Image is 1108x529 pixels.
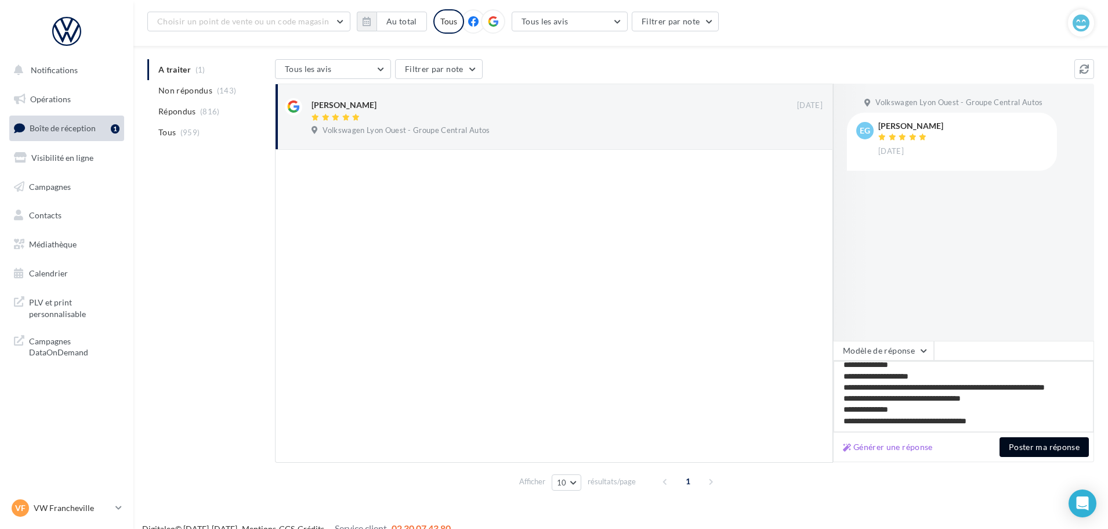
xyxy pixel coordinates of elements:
[357,12,427,31] button: Au total
[7,116,126,141] a: Boîte de réception1
[7,175,126,199] a: Campagnes
[29,210,61,220] span: Contacts
[395,59,483,79] button: Filtrer par note
[7,87,126,111] a: Opérations
[7,58,122,82] button: Notifications
[285,64,332,74] span: Tous les avis
[29,239,77,249] span: Médiathèque
[31,65,78,75] span: Notifications
[158,85,212,96] span: Non répondus
[875,98,1042,108] span: Volkswagen Lyon Ouest - Groupe Central Autos
[29,268,68,278] span: Calendrier
[7,329,126,363] a: Campagnes DataOnDemand
[147,12,350,31] button: Choisir un point de vente ou un code magasin
[838,440,937,454] button: Générer une réponse
[833,341,934,361] button: Modèle de réponse
[878,146,904,157] span: [DATE]
[522,16,569,26] span: Tous les avis
[376,12,427,31] button: Au total
[312,99,376,111] div: [PERSON_NAME]
[275,59,391,79] button: Tous les avis
[30,123,96,133] span: Boîte de réception
[200,107,220,116] span: (816)
[878,122,943,130] div: [PERSON_NAME]
[552,474,581,491] button: 10
[29,181,71,191] span: Campagnes
[217,86,237,95] span: (143)
[433,9,464,34] div: Tous
[679,472,697,491] span: 1
[157,16,329,26] span: Choisir un point de vente ou un code magasin
[180,128,200,137] span: (959)
[9,497,124,519] a: VF VW Francheville
[30,94,71,104] span: Opérations
[29,294,120,319] span: PLV et print personnalisable
[158,127,176,138] span: Tous
[7,232,126,257] a: Médiathèque
[588,476,636,487] span: résultats/page
[519,476,545,487] span: Afficher
[15,502,26,514] span: VF
[7,203,126,228] a: Contacts
[797,100,823,111] span: [DATE]
[7,261,126,286] a: Calendrier
[7,290,126,324] a: PLV et print personnalisable
[557,478,567,487] span: 10
[323,125,490,136] span: Volkswagen Lyon Ouest - Groupe Central Autos
[1069,490,1096,517] div: Open Intercom Messenger
[1000,437,1089,457] button: Poster ma réponse
[34,502,111,514] p: VW Francheville
[632,12,719,31] button: Filtrer par note
[860,125,870,136] span: EG
[111,124,120,134] div: 1
[31,153,93,163] span: Visibilité en ligne
[512,12,628,31] button: Tous les avis
[29,333,120,358] span: Campagnes DataOnDemand
[7,146,126,170] a: Visibilité en ligne
[158,106,196,117] span: Répondus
